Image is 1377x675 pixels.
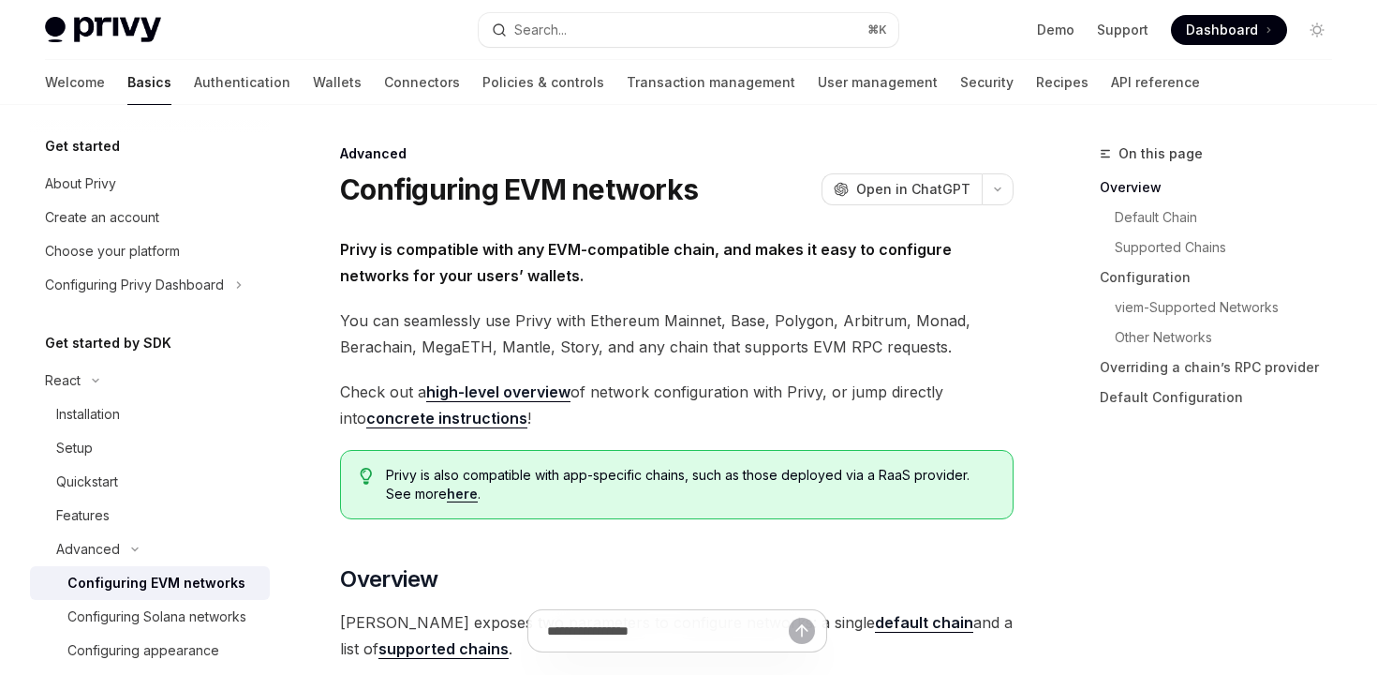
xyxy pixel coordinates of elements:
[1115,322,1347,352] a: Other Networks
[45,135,120,157] h5: Get started
[45,332,171,354] h5: Get started by SDK
[45,60,105,105] a: Welcome
[822,173,982,205] button: Open in ChatGPT
[313,60,362,105] a: Wallets
[384,60,460,105] a: Connectors
[1171,15,1287,45] a: Dashboard
[447,486,478,502] a: here
[56,538,120,561] div: Advanced
[1118,142,1203,165] span: On this page
[818,60,938,105] a: User management
[45,240,180,262] div: Choose your platform
[30,499,270,532] a: Features
[479,13,897,47] button: Search...⌘K
[45,17,161,43] img: light logo
[67,572,245,594] div: Configuring EVM networks
[56,437,93,459] div: Setup
[30,201,270,234] a: Create an account
[867,22,887,37] span: ⌘ K
[340,379,1014,431] span: Check out a of network configuration with Privy, or jump directly into !
[340,172,698,206] h1: Configuring EVM networks
[1115,202,1347,232] a: Default Chain
[1115,292,1347,322] a: viem-Supported Networks
[1302,15,1332,45] button: Toggle dark mode
[30,397,270,431] a: Installation
[386,466,994,503] span: Privy is also compatible with app-specific chains, such as those deployed via a RaaS provider. Se...
[514,19,567,41] div: Search...
[1115,232,1347,262] a: Supported Chains
[340,240,952,285] strong: Privy is compatible with any EVM-compatible chain, and makes it easy to configure networks for yo...
[45,206,159,229] div: Create an account
[1100,382,1347,412] a: Default Configuration
[340,144,1014,163] div: Advanced
[1111,60,1200,105] a: API reference
[194,60,290,105] a: Authentication
[30,167,270,201] a: About Privy
[340,307,1014,360] span: You can seamlessly use Privy with Ethereum Mainnet, Base, Polygon, Arbitrum, Monad, Berachain, Me...
[856,180,970,199] span: Open in ChatGPT
[1100,262,1347,292] a: Configuration
[127,60,171,105] a: Basics
[30,234,270,268] a: Choose your platform
[30,465,270,499] a: Quickstart
[1036,60,1088,105] a: Recipes
[1186,21,1258,39] span: Dashboard
[482,60,604,105] a: Policies & controls
[45,172,116,195] div: About Privy
[56,403,120,426] div: Installation
[627,60,795,105] a: Transaction management
[30,634,270,667] a: Configuring appearance
[360,468,373,485] svg: Tip
[67,639,219,662] div: Configuring appearance
[67,606,246,628] div: Configuring Solana networks
[30,600,270,634] a: Configuring Solana networks
[56,471,118,493] div: Quickstart
[45,369,81,392] div: React
[1100,352,1347,382] a: Overriding a chain’s RPC provider
[1100,172,1347,202] a: Overview
[426,382,570,402] a: high-level overview
[960,60,1014,105] a: Security
[1097,21,1148,39] a: Support
[340,564,437,594] span: Overview
[56,504,110,527] div: Features
[366,409,527,428] a: concrete instructions
[1037,21,1074,39] a: Demo
[45,274,224,296] div: Configuring Privy Dashboard
[789,618,815,644] button: Send message
[30,566,270,600] a: Configuring EVM networks
[30,431,270,465] a: Setup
